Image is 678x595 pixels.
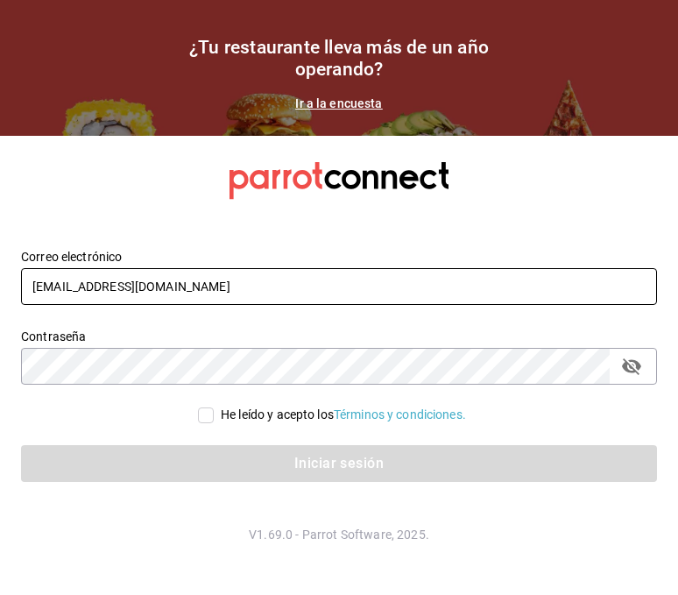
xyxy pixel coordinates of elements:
input: Ingresa tu correo electrónico [21,268,657,305]
a: Ir a la encuesta [295,96,382,110]
label: Contraseña [21,330,657,343]
div: He leído y acepto los [221,406,466,424]
button: passwordField [617,351,646,381]
a: Términos y condiciones. [334,407,466,421]
label: Correo electrónico [21,251,657,263]
p: V1.69.0 - Parrot Software, 2025. [21,526,657,543]
h1: ¿Tu restaurante lleva más de un año operando? [164,37,514,81]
